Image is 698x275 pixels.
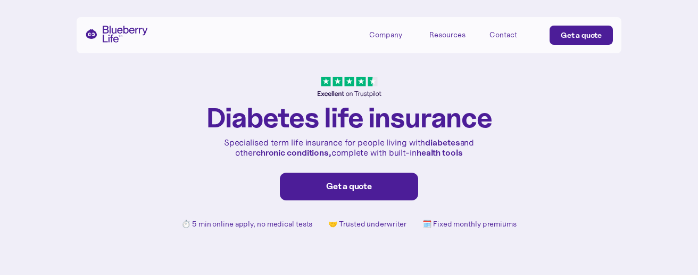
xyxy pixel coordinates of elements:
[206,103,492,132] h1: Diabetes life insurance
[561,30,602,41] div: Get a quote
[489,30,517,39] div: Contact
[369,26,417,43] div: Company
[489,26,537,43] a: Contact
[181,220,312,229] p: ⏱️ 5 min online apply, no medical tests
[221,137,477,158] p: Specialised term life insurance for people living with and other complete with built-in
[256,147,331,158] strong: chronic conditions,
[85,26,148,43] a: home
[328,220,406,229] p: 🤝 Trusted underwriter
[417,147,463,158] strong: health tools
[429,26,477,43] div: Resources
[280,173,418,200] a: Get a quote
[425,137,460,148] strong: diabetes
[550,26,613,45] a: Get a quote
[291,181,407,192] div: Get a quote
[429,30,466,39] div: Resources
[422,220,517,229] p: 🗓️ Fixed monthly premiums
[369,30,402,39] div: Company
